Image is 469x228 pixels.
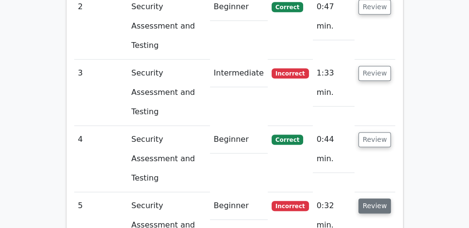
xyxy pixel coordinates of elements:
[272,68,309,78] span: Incorrect
[74,60,128,126] td: 3
[210,60,268,87] td: Intermediate
[272,2,303,12] span: Correct
[210,126,268,153] td: Beginner
[74,126,128,192] td: 4
[358,198,391,213] button: Review
[128,126,210,192] td: Security Assessment and Testing
[128,60,210,126] td: Security Assessment and Testing
[313,60,355,106] td: 1:33 min.
[272,201,309,211] span: Incorrect
[210,192,268,220] td: Beginner
[272,135,303,144] span: Correct
[358,132,391,147] button: Review
[313,126,355,173] td: 0:44 min.
[358,66,391,81] button: Review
